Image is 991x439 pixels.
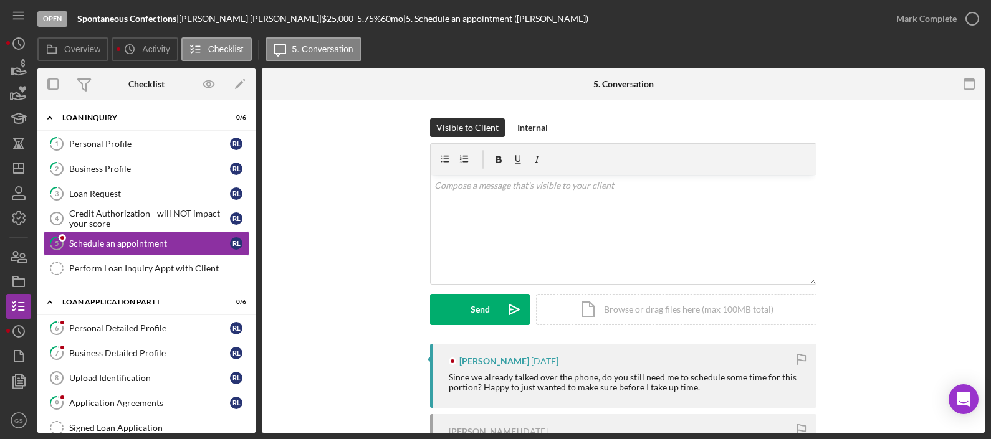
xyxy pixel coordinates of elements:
[230,187,242,200] div: R L
[381,14,403,24] div: 60 mo
[357,14,381,24] div: 5.75 %
[896,6,957,31] div: Mark Complete
[230,163,242,175] div: R L
[62,114,215,121] div: Loan Inquiry
[44,316,249,341] a: 6Personal Detailed ProfileRL
[44,156,249,181] a: 2Business ProfileRL
[44,131,249,156] a: 1Personal ProfileRL
[322,13,353,24] span: $25,000
[69,263,249,273] div: Perform Loan Inquiry Appt with Client
[230,372,242,384] div: R L
[224,114,246,121] div: 0 / 6
[230,322,242,334] div: R L
[531,356,558,366] time: 2025-09-02 03:46
[44,341,249,366] a: 7Business Detailed ProfileRL
[459,356,529,366] div: [PERSON_NAME]
[69,423,249,433] div: Signed Loan Application
[69,398,230,408] div: Application Agreements
[142,44,170,54] label: Activity
[64,44,100,54] label: Overview
[128,79,165,89] div: Checklist
[69,323,230,333] div: Personal Detailed Profile
[69,373,230,383] div: Upload Identification
[44,206,249,231] a: 4Credit Authorization - will NOT impact your scoreRL
[403,14,588,24] div: | 5. Schedule an appointment ([PERSON_NAME])
[77,14,179,24] div: |
[884,6,985,31] button: Mark Complete
[449,427,519,437] div: [PERSON_NAME]
[37,37,108,61] button: Overview
[55,399,59,407] tspan: 9
[44,366,249,390] a: 8Upload IdentificationRL
[37,11,67,27] div: Open
[55,164,59,172] tspan: 2
[6,408,31,433] button: GS
[77,13,176,24] b: Spontaneous Confections
[471,294,490,325] div: Send
[436,118,499,137] div: Visible to Client
[179,14,322,24] div: [PERSON_NAME] [PERSON_NAME] |
[69,238,230,248] div: Schedule an appointment
[449,372,804,392] div: Since we already talked over the phone, do you still need me to schedule some time for this porti...
[69,189,230,199] div: Loan Request
[181,37,252,61] button: Checklist
[230,212,242,225] div: R L
[230,138,242,150] div: R L
[69,139,230,149] div: Personal Profile
[62,298,215,306] div: Loan Application Part I
[112,37,178,61] button: Activity
[224,298,246,306] div: 0 / 6
[593,79,654,89] div: 5. Conversation
[55,215,59,222] tspan: 4
[292,44,353,54] label: 5. Conversation
[69,348,230,358] div: Business Detailed Profile
[230,237,242,250] div: R L
[69,209,230,229] div: Credit Authorization - will NOT impact your score
[44,390,249,415] a: 9Application AgreementsRL
[230,347,242,359] div: R L
[55,374,59,382] tspan: 8
[44,181,249,206] a: 3Loan RequestRL
[55,239,59,247] tspan: 5
[266,37,361,61] button: 5. Conversation
[55,189,59,197] tspan: 3
[430,118,505,137] button: Visible to Client
[949,384,979,414] div: Open Intercom Messenger
[55,324,59,332] tspan: 6
[55,139,59,148] tspan: 1
[517,118,548,137] div: Internal
[208,44,244,54] label: Checklist
[430,294,530,325] button: Send
[520,427,548,437] time: 2025-08-27 18:55
[55,349,59,357] tspan: 7
[511,118,554,137] button: Internal
[230,397,242,409] div: R L
[44,231,249,256] a: 5Schedule an appointmentRL
[14,417,23,424] text: GS
[69,164,230,174] div: Business Profile
[44,256,249,281] a: Perform Loan Inquiry Appt with Client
